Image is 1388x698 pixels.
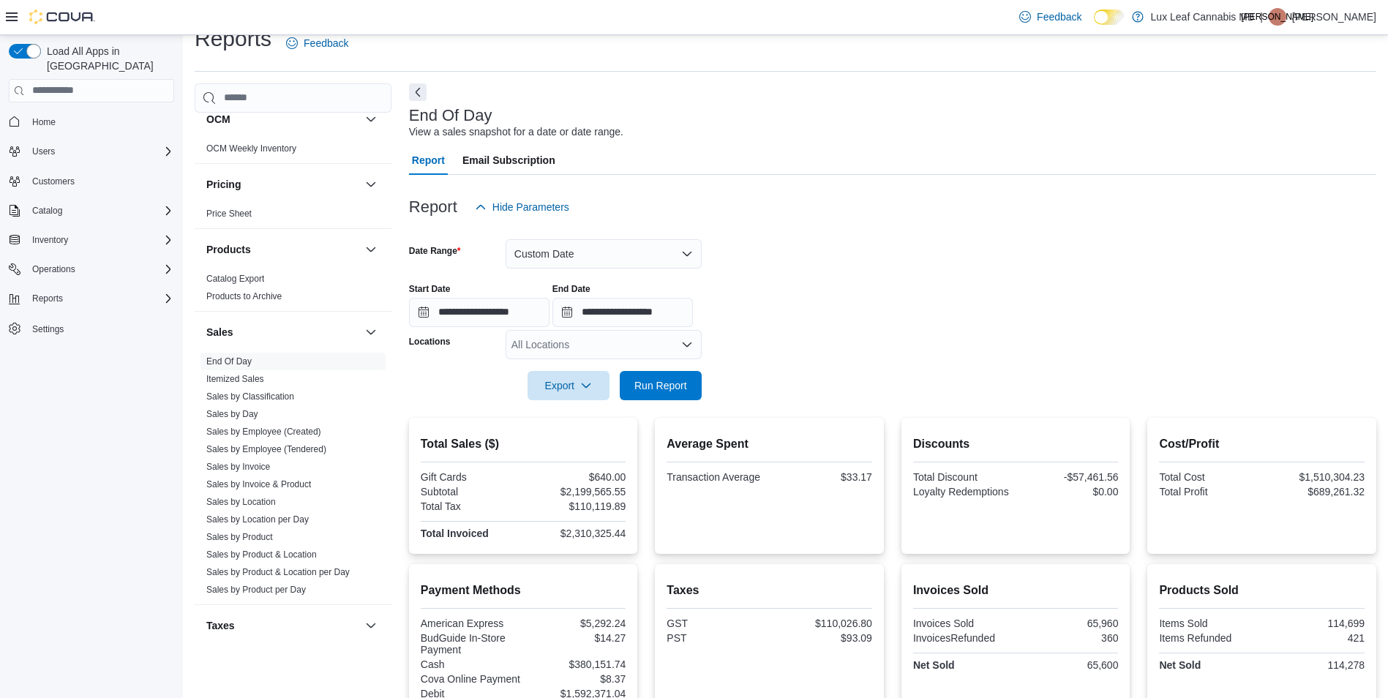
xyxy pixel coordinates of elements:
label: End Date [552,283,590,295]
span: Sales by Day [206,408,258,420]
span: Catalog [26,202,174,219]
label: Locations [409,336,451,348]
span: Sales by Product per Day [206,584,306,596]
h3: Pricing [206,177,241,192]
p: [PERSON_NAME] [1292,8,1376,26]
span: Operations [32,263,75,275]
a: Sales by Employee (Tendered) [206,444,326,454]
div: Products [195,270,391,311]
button: Catalog [3,200,180,221]
div: $2,310,325.44 [526,528,626,539]
span: Inventory [26,231,174,249]
strong: Net Sold [913,659,955,671]
input: Dark Mode [1094,10,1125,25]
div: 421 [1265,632,1365,644]
div: Subtotal [421,486,520,498]
button: Export [528,371,609,400]
button: Taxes [362,617,380,634]
nav: Complex example [9,105,174,378]
h2: Average Spent [667,435,872,453]
button: Pricing [362,176,380,193]
img: Cova [29,10,95,24]
button: Reports [3,288,180,309]
a: Catalog Export [206,274,264,284]
h2: Taxes [667,582,872,599]
input: Press the down key to open a popover containing a calendar. [552,298,693,327]
strong: Net Sold [1159,659,1201,671]
button: OCM [206,112,359,127]
div: $93.09 [773,632,872,644]
div: $0.00 [1019,486,1118,498]
button: Products [362,241,380,258]
span: Sales by Employee (Tendered) [206,443,326,455]
span: Sales by Invoice & Product [206,479,311,490]
div: Transaction Average [667,471,766,483]
div: $33.17 [773,471,872,483]
div: 114,699 [1265,618,1365,629]
span: Feedback [1037,10,1081,24]
span: Sales by Invoice [206,461,270,473]
a: Sales by Location per Day [206,514,309,525]
div: 360 [1019,632,1118,644]
button: Pricing [206,177,359,192]
span: Home [32,116,56,128]
div: Items Refunded [1159,632,1258,644]
div: GST [667,618,766,629]
button: Reports [26,290,69,307]
span: Export [536,371,601,400]
h2: Invoices Sold [913,582,1119,599]
h3: Taxes [206,618,235,633]
div: PST [667,632,766,644]
h3: OCM [206,112,230,127]
a: Sales by Product [206,532,273,542]
span: Sales by Location [206,496,276,508]
h3: Sales [206,325,233,339]
div: Total Tax [421,500,520,512]
div: Cash [421,658,520,670]
span: Customers [32,176,75,187]
h2: Total Sales ($) [421,435,626,453]
button: Home [3,111,180,132]
span: Users [26,143,174,160]
button: Users [3,141,180,162]
h2: Products Sold [1159,582,1365,599]
span: Sales by Product & Location per Day [206,566,350,578]
a: Feedback [280,29,354,58]
button: Operations [26,260,81,278]
button: Open list of options [681,339,693,350]
button: Inventory [26,231,74,249]
span: Products to Archive [206,290,282,302]
button: Taxes [206,618,359,633]
span: Operations [26,260,174,278]
div: $14.27 [526,632,626,644]
span: Customers [26,172,174,190]
div: James Au [1269,8,1286,26]
p: Lux Leaf Cannabis MB [1151,8,1255,26]
a: Sales by Product per Day [206,585,306,595]
label: Date Range [409,245,461,257]
span: Report [412,146,445,175]
button: OCM [362,110,380,128]
button: Run Report [620,371,702,400]
button: Settings [3,318,180,339]
div: $380,151.74 [526,658,626,670]
div: BudGuide In-Store Payment [421,632,520,656]
div: $689,261.32 [1265,486,1365,498]
h1: Reports [195,24,271,53]
a: Price Sheet [206,209,252,219]
button: Customers [3,170,180,192]
span: Reports [26,290,174,307]
span: Catalog [32,205,62,217]
a: Sales by Employee (Created) [206,427,321,437]
span: Load All Apps in [GEOGRAPHIC_DATA] [41,44,174,73]
div: $8.37 [526,673,626,685]
span: Feedback [304,36,348,50]
a: Home [26,113,61,131]
span: Itemized Sales [206,373,264,385]
div: Cova Online Payment [421,673,520,685]
div: Total Discount [913,471,1013,483]
div: Invoices Sold [913,618,1013,629]
div: American Express [421,618,520,629]
span: Sales by Employee (Created) [206,426,321,438]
